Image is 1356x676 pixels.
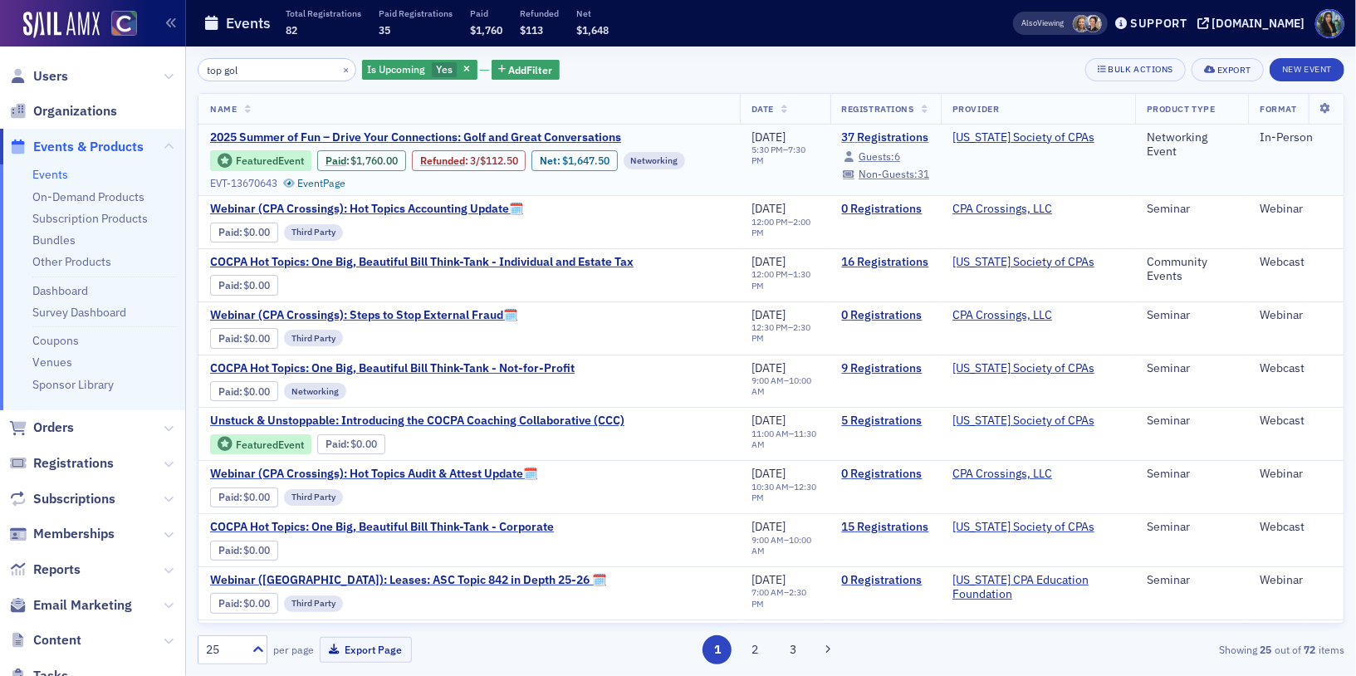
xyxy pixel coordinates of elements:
[218,226,244,238] span: :
[218,597,239,610] a: Paid
[218,332,239,345] a: Paid
[741,635,770,664] button: 2
[210,223,278,242] div: Paid: 0 - $0
[420,154,470,167] span: :
[1197,17,1311,29] button: [DOMAIN_NAME]
[562,154,609,167] span: $1,647.50
[33,490,115,508] span: Subscriptions
[210,361,575,376] a: COCPA Hot Topics: One Big, Beautiful Bill Think-Tank - Not-for-Profit
[974,642,1344,657] div: Showing out of items
[9,454,114,473] a: Registrations
[952,520,1094,535] span: Colorado Society of CPAs
[952,361,1094,376] span: Colorado Society of CPAs
[1022,17,1065,29] span: Viewing
[210,487,278,507] div: Paid: 0 - $0
[32,189,144,204] a: On-Demand Products
[1147,414,1236,429] div: Seminar
[33,454,114,473] span: Registrations
[952,414,1094,429] span: Colorado Society of CPAs
[1301,642,1319,657] strong: 72
[751,103,774,115] span: Date
[751,268,788,280] time: 12:00 PM
[751,429,819,450] div: –
[210,520,554,535] a: COCPA Hot Topics: One Big, Beautiful Bill Think-Tank - Corporate
[842,467,930,482] a: 0 Registrations
[210,593,278,613] div: Paid: 0 - $0
[33,419,74,437] span: Orders
[218,544,239,556] a: Paid
[210,255,634,270] a: COCPA Hot Topics: One Big, Beautiful Bill Think-Tank - Individual and Estate Tax
[23,12,100,38] a: SailAMX
[33,631,81,649] span: Content
[952,573,1123,602] a: [US_STATE] CPA Education Foundation
[1085,58,1186,81] button: Bulk Actions
[350,438,377,450] span: $0.00
[470,23,502,37] span: $1,760
[1147,130,1236,159] div: Networking Event
[436,62,453,76] span: Yes
[244,544,271,556] span: $0.00
[751,586,784,598] time: 7:00 AM
[842,130,930,145] a: 37 Registrations
[1147,255,1236,284] div: Community Events
[751,535,819,556] div: –
[9,67,68,86] a: Users
[9,525,115,543] a: Memberships
[420,154,465,167] a: Refunded
[32,305,126,320] a: Survey Dashboard
[751,482,819,503] div: –
[9,490,115,508] a: Subscriptions
[952,414,1094,429] a: [US_STATE] Society of CPAs
[520,7,559,19] p: Refunded
[244,385,271,398] span: $0.00
[1260,414,1332,429] div: Webcast
[952,255,1094,270] a: [US_STATE] Society of CPAs
[751,481,816,503] time: 12:30 PM
[751,466,786,481] span: [DATE]
[218,491,244,503] span: :
[859,149,894,163] span: Guests:
[320,637,412,663] button: Export Page
[1147,361,1236,376] div: Seminar
[210,414,624,429] span: Unstuck & Unstoppable: Introducing the COCPA Coaching Collaborative (CCC)
[210,467,537,482] a: Webinar (CPA Crossings): Hot Topics Audit & Attest Update🗓️
[317,150,406,170] div: Paid: 38 - $176000
[210,130,728,145] a: 2025 Summer of Fun – Drive Your Connections: Golf and Great Conversations
[100,11,137,39] a: View Homepage
[9,561,81,579] a: Reports
[379,7,453,19] p: Paid Registrations
[492,60,560,81] button: AddFilter
[284,383,346,399] div: Networking
[751,130,786,145] span: [DATE]
[210,573,606,588] a: Webinar ([GEOGRAPHIC_DATA]): Leases: ASC Topic 842 in Depth 25-26 🗓
[751,534,784,546] time: 9:00 AM
[751,519,786,534] span: [DATE]
[751,572,786,587] span: [DATE]
[520,23,543,37] span: $113
[842,169,930,179] a: Non-Guests:31
[842,308,930,323] a: 0 Registrations
[210,150,311,171] div: Featured Event
[952,255,1094,270] span: Colorado Society of CPAs
[751,375,819,397] div: –
[32,333,79,348] a: Coupons
[751,268,810,291] time: 1:30 PM
[859,167,918,180] span: Non-Guests:
[210,103,237,115] span: Name
[751,307,786,322] span: [DATE]
[33,102,117,120] span: Organizations
[952,103,999,115] span: Provider
[33,138,144,156] span: Events & Products
[952,308,1057,323] span: CPA Crossings, LLC
[751,144,805,166] time: 7:30 PM
[1084,15,1102,32] span: Pamela Galey-Coleman
[244,491,271,503] span: $0.00
[1147,467,1236,482] div: Seminar
[210,541,278,561] div: Paid: 15 - $0
[751,144,783,155] time: 5:30 PM
[751,216,788,228] time: 12:00 PM
[244,226,271,238] span: $0.00
[751,481,789,492] time: 10:30 AM
[751,375,784,386] time: 9:00 AM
